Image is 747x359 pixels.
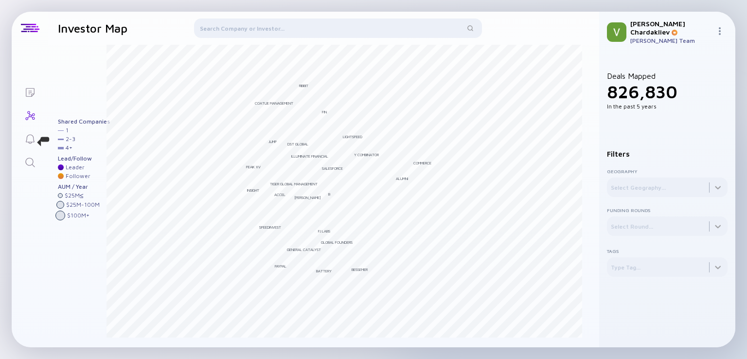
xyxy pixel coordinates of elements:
[322,166,343,171] div: Salesforce
[66,136,75,143] div: 2 - 3
[275,264,286,269] div: PayPal
[287,247,321,252] div: General Catalyst
[259,225,281,230] div: Speedinvest
[354,152,379,157] div: Y Combinator
[716,27,724,35] img: Menu
[607,22,626,42] img: Viktor Profile Picture
[322,109,327,114] div: Fin
[66,201,100,208] div: $ 25M - 100M
[291,154,328,159] div: Illuminate Financial
[66,173,90,179] div: Follower
[328,192,330,197] div: B
[66,144,72,151] div: 4 +
[255,101,293,106] div: Coatue Management
[396,176,408,181] div: Alumni
[607,72,728,110] div: Deals Mapped
[67,212,89,219] div: $ 100M +
[607,150,728,158] div: Filters
[316,269,332,273] div: Battery
[66,164,85,171] div: Leader
[287,142,308,146] div: DST Global
[65,192,84,199] div: $ 25M
[12,126,48,150] a: Reminders
[246,164,261,169] div: Peak XV
[630,37,712,44] div: [PERSON_NAME] Team
[58,118,110,125] div: Shared Companies
[247,188,259,193] div: Insight
[352,267,368,272] div: Bessemer
[607,103,728,110] div: In the past 5 years
[270,181,318,186] div: Tiger Global Management
[58,155,110,162] div: Lead/Follow
[607,81,677,102] span: 826,830
[268,139,277,144] div: Jump
[318,229,330,233] div: FJ Labs
[630,19,712,36] div: [PERSON_NAME] Chardakliev
[274,192,285,197] div: Accel
[12,150,48,173] a: Search
[80,192,84,199] div: ≤
[58,21,127,35] h1: Investor Map
[58,183,110,190] div: AUM / Year
[66,127,69,134] div: 1
[321,240,353,245] div: Global Founders
[299,83,308,88] div: Ribbit
[294,195,321,200] div: [PERSON_NAME]
[413,161,431,165] div: Commerce
[343,134,362,139] div: Lightspeed
[12,103,48,126] a: Investor Map
[12,80,48,103] a: Lists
